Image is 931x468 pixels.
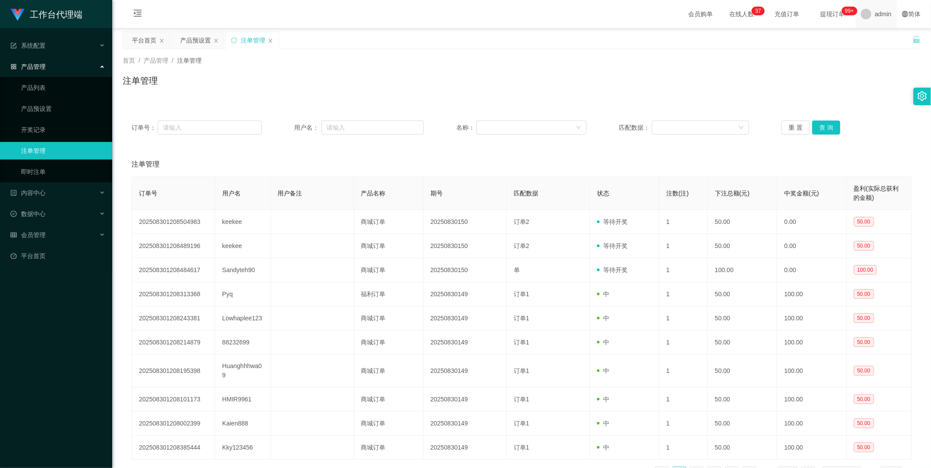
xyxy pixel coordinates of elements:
[11,189,46,196] span: 内容中心
[816,11,849,17] span: 提现订单
[514,266,520,273] span: 单
[11,63,46,70] span: 产品管理
[423,306,507,330] td: 20250830149
[659,330,708,355] td: 1
[659,234,708,258] td: 1
[854,241,874,251] span: 50.00
[514,291,529,298] span: 订单1
[708,234,777,258] td: 50.00
[11,64,17,70] i: 图标: appstore-o
[423,355,507,387] td: 20250830149
[215,387,271,411] td: HMIR9961
[902,11,908,17] i: 图标: global
[659,306,708,330] td: 1
[132,210,215,234] td: 202508301208504983
[777,387,846,411] td: 100.00
[854,418,874,428] span: 50.00
[21,79,105,96] a: 产品列表
[123,57,135,64] span: 首页
[354,436,423,460] td: 商城订单
[354,210,423,234] td: 商城订单
[708,436,777,460] td: 50.00
[423,210,507,234] td: 20250830150
[514,396,529,403] span: 订单1
[21,100,105,117] a: 产品预设置
[739,125,744,131] i: 图标: down
[514,218,529,225] span: 订单2
[812,121,840,135] button: 查 询
[132,306,215,330] td: 202508301208243381
[11,231,46,238] span: 会员管理
[576,125,581,131] i: 图标: down
[777,330,846,355] td: 100.00
[771,11,804,17] span: 充值订单
[659,436,708,460] td: 1
[215,306,271,330] td: Lowhaplee123
[659,210,708,234] td: 1
[659,258,708,282] td: 1
[11,247,105,265] a: 图标: dashboard平台首页
[241,32,265,49] div: 注单管理
[708,355,777,387] td: 50.00
[268,38,273,43] i: 图标: close
[222,190,241,197] span: 用户名
[597,315,609,322] span: 中
[215,355,271,387] td: Huanghhhwa09
[708,258,777,282] td: 100.00
[132,387,215,411] td: 202508301208101173
[777,282,846,306] td: 100.00
[708,330,777,355] td: 50.00
[777,436,846,460] td: 100.00
[172,57,174,64] span: /
[215,411,271,436] td: Kaien888
[715,190,750,197] span: 下注总额(元)
[354,282,423,306] td: 福利订单
[11,232,17,238] i: 图标: table
[659,411,708,436] td: 1
[777,234,846,258] td: 0.00
[215,234,271,258] td: keekee
[11,210,46,217] span: 数据中心
[725,11,758,17] span: 在线人数
[597,444,609,451] span: 中
[597,218,628,225] span: 等待开奖
[354,306,423,330] td: 商城订单
[132,32,156,49] div: 平台首页
[777,306,846,330] td: 100.00
[177,57,202,64] span: 注单管理
[11,42,46,49] span: 系统配置
[514,315,529,322] span: 订单1
[21,121,105,138] a: 开奖记录
[159,38,164,43] i: 图标: close
[842,7,857,15] sup: 1018
[354,258,423,282] td: 商城订单
[708,411,777,436] td: 50.00
[854,313,874,323] span: 50.00
[215,330,271,355] td: 88232699
[132,258,215,282] td: 202508301208484617
[784,190,819,197] span: 中奖金额(元)
[215,436,271,460] td: Kky123456
[782,121,810,135] button: 重 置
[659,282,708,306] td: 1
[708,387,777,411] td: 50.00
[597,291,609,298] span: 中
[294,123,321,132] span: 用户名：
[708,210,777,234] td: 50.00
[213,38,219,43] i: 图标: close
[514,242,529,249] span: 订单2
[430,190,443,197] span: 期号
[755,7,758,15] p: 3
[144,57,168,64] span: 产品管理
[215,282,271,306] td: Pyq
[354,355,423,387] td: 商城订单
[423,258,507,282] td: 20250830150
[11,11,82,18] a: 工作台代理端
[854,185,899,201] span: 盈利(实际总获利的金额)
[30,0,82,28] h1: 工作台代理端
[597,190,609,197] span: 状态
[354,234,423,258] td: 商城订单
[423,411,507,436] td: 20250830149
[21,163,105,181] a: 即时注单
[777,411,846,436] td: 100.00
